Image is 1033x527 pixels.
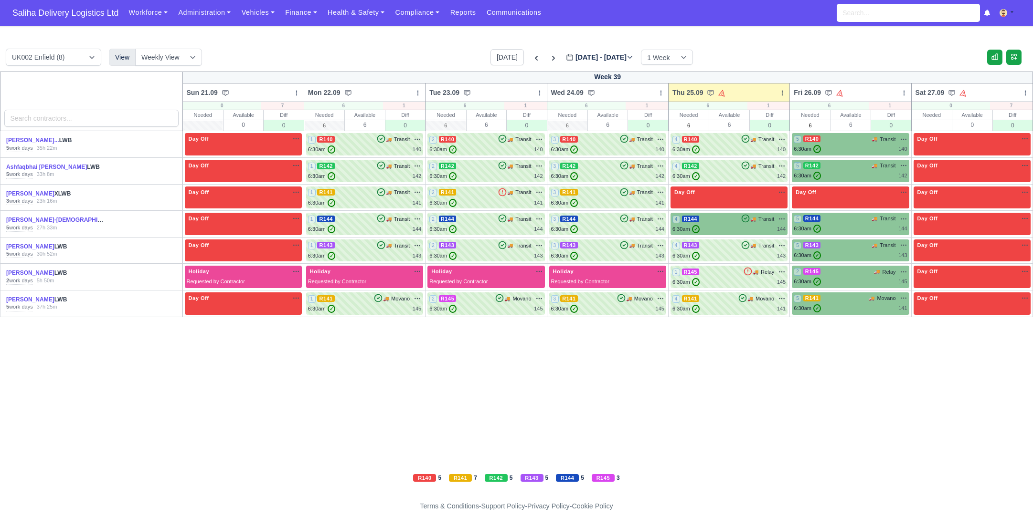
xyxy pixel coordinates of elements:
[413,199,421,207] div: 141
[534,199,543,207] div: 141
[794,135,801,143] span: 5
[109,49,136,66] div: View
[308,199,335,207] div: 6:30am
[187,242,211,248] span: Day Off
[439,163,457,169] span: R142
[898,251,907,259] div: 143
[317,242,335,248] span: R143
[753,269,758,276] span: 🚚
[874,268,880,275] span: 🚚
[6,278,9,283] strong: 2
[236,3,280,22] a: Vehicles
[187,135,211,142] span: Day Off
[831,110,871,120] div: Available
[560,163,578,169] span: R142
[761,268,774,276] span: Relay
[6,269,106,277] div: LWB
[790,102,869,110] div: 6
[551,216,559,223] span: 3
[898,172,907,180] div: 142
[308,225,335,233] div: 6:30am
[413,225,421,233] div: 144
[426,102,504,110] div: 6
[429,225,457,233] div: 6:30am
[880,241,895,249] span: Transit
[385,110,425,120] div: Diff
[656,199,664,207] div: 141
[794,268,801,276] span: 2
[629,242,635,249] span: 🚚
[507,120,546,131] div: 0
[916,135,940,142] span: Day Off
[429,88,459,97] span: Tue 23.09
[794,215,801,223] span: 5
[183,102,262,110] div: 0
[394,162,410,170] span: Transit
[187,268,212,275] span: Holiday
[304,110,344,120] div: Needed
[777,225,786,233] div: 144
[570,199,578,207] span: ✓
[6,197,33,205] div: work days
[449,252,457,260] span: ✓
[709,110,749,120] div: Available
[803,162,821,169] span: R142
[37,224,57,232] div: 27h 33m
[394,135,410,144] span: Transit
[37,277,54,285] div: 5h 50m
[794,225,821,233] div: 6:30am
[898,225,907,233] div: 144
[328,172,335,180] span: ✓
[507,189,513,196] span: 🚚
[527,502,570,510] a: Privacy Policy
[8,3,123,22] span: Saliha Delivery Logistics Ltd
[6,251,9,257] strong: 5
[566,52,633,63] label: [DATE] - [DATE]
[560,216,578,222] span: R144
[445,3,481,22] a: Reports
[669,102,747,110] div: 6
[560,136,578,143] span: R140
[507,136,513,143] span: 🚚
[813,145,821,153] span: ✓
[449,172,457,180] span: ✓
[261,102,304,110] div: 7
[551,268,576,275] span: Holiday
[308,242,316,249] span: 1
[308,268,333,275] span: Holiday
[637,188,653,196] span: Transit
[794,88,821,97] span: Fri 26.09
[551,172,578,180] div: 6:30am
[6,277,33,285] div: work days
[449,225,457,233] span: ✓
[952,120,992,130] div: 0
[328,225,335,233] span: ✓
[317,189,335,196] span: R141
[803,215,821,222] span: R144
[803,268,821,275] span: R145
[669,110,709,120] div: Needed
[916,189,940,196] span: Day Off
[429,145,457,154] div: 6:30am
[560,189,578,196] span: R141
[794,189,818,196] span: Day Off
[6,217,127,223] a: [PERSON_NAME]-[DEMOGRAPHIC_DATA]...
[6,198,9,204] strong: 3
[308,216,316,223] span: 1
[187,189,211,196] span: Day Off
[394,215,410,223] span: Transit
[912,102,990,110] div: 0
[560,242,578,248] span: R143
[394,188,410,196] span: Transit
[6,145,33,152] div: work days
[570,252,578,260] span: ✓
[6,164,87,170] a: Ashfaqbhai [PERSON_NAME]
[634,295,653,303] span: Movano
[123,3,173,22] a: Workforce
[756,295,774,303] span: Movano
[37,171,54,178] div: 33h 8m
[308,145,335,154] div: 6:30am
[758,162,774,170] span: Transit
[308,172,335,180] div: 6:30am
[481,502,525,510] a: Support Policy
